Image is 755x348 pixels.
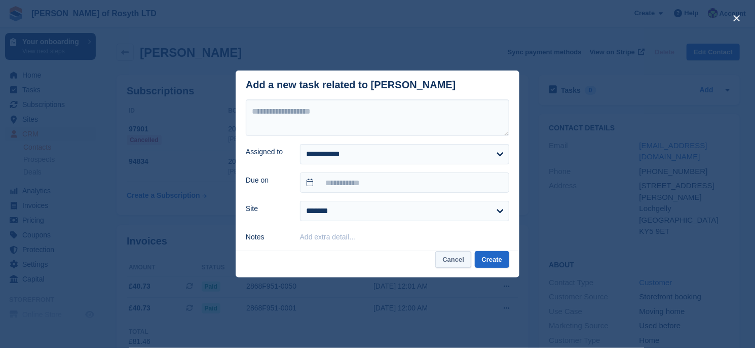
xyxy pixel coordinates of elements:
[246,203,288,214] label: Site
[246,79,456,91] div: Add a new task related to [PERSON_NAME]
[246,232,288,242] label: Notes
[246,175,288,186] label: Due on
[729,10,745,26] button: close
[435,251,471,268] button: Cancel
[246,147,288,157] label: Assigned to
[300,233,356,241] button: Add extra detail…
[475,251,509,268] button: Create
